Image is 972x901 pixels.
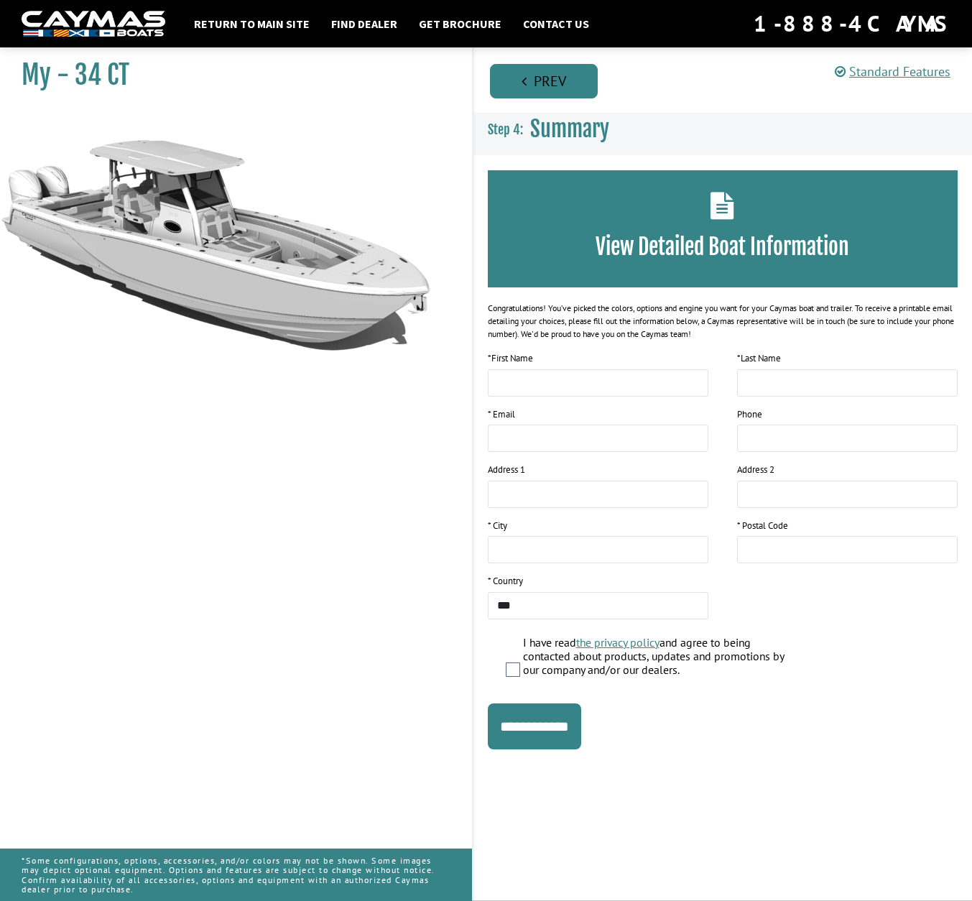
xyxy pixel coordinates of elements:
[488,574,523,588] label: * Country
[754,8,950,40] div: 1-888-4CAYMAS
[737,519,788,533] label: * Postal Code
[187,14,317,33] a: Return to main site
[488,407,515,422] label: * Email
[737,351,781,366] label: Last Name
[22,849,450,901] p: *Some configurations, options, accessories, and/or colors may not be shown. Some images may depic...
[523,636,795,681] label: I have read and agree to being contacted about products, updates and promotions by our company an...
[324,14,404,33] a: Find Dealer
[737,463,774,477] label: Address 2
[488,519,507,533] label: * City
[488,351,533,366] label: First Name
[412,14,509,33] a: Get Brochure
[22,11,165,37] img: white-logo-c9c8dbefe5ff5ceceb0f0178aa75bf4bb51f6bca0971e226c86eb53dfe498488.png
[835,63,950,80] a: Standard Features
[737,407,762,422] label: Phone
[490,64,598,98] a: Prev
[530,116,609,142] span: Summary
[488,302,958,341] div: Congratulations! You’ve picked the colors, options and engine you want for your Caymas boat and t...
[488,463,525,477] label: Address 1
[22,59,436,91] h1: My - 34 CT
[516,14,596,33] a: Contact Us
[509,234,937,260] h3: View Detailed Boat Information
[576,635,659,650] a: the privacy policy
